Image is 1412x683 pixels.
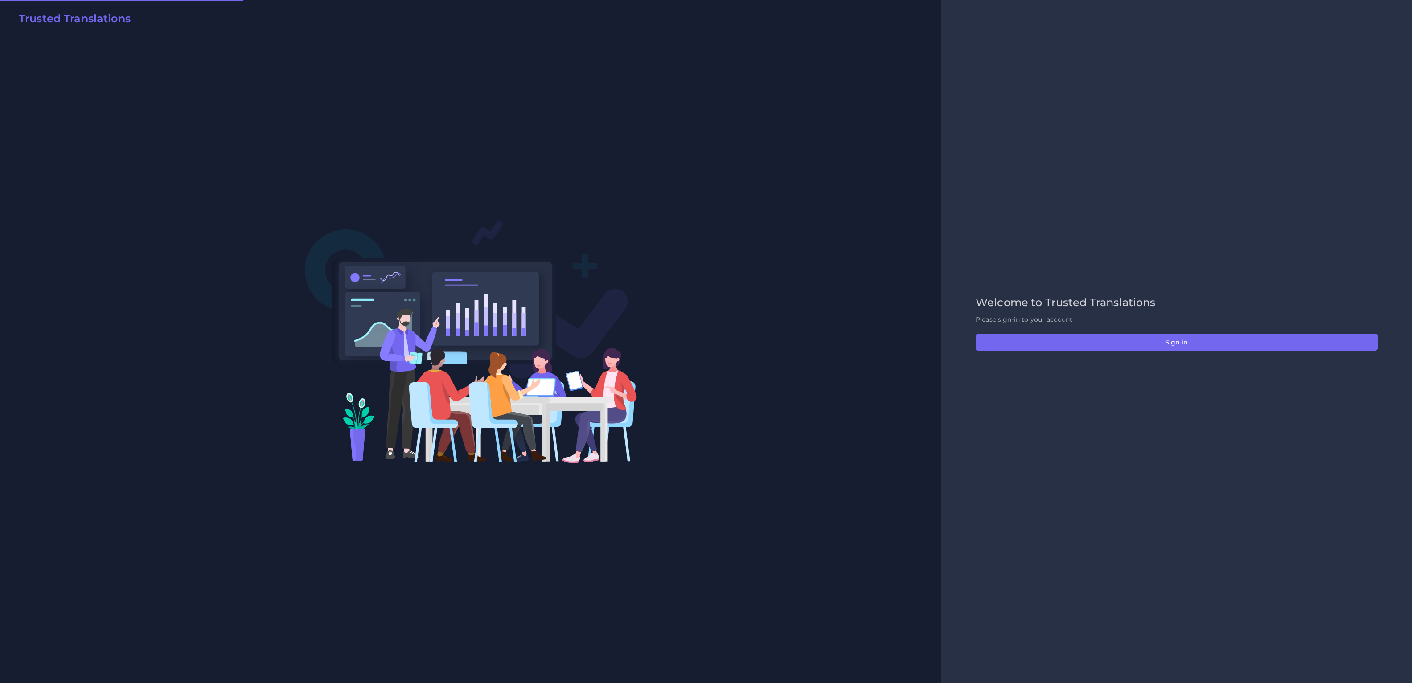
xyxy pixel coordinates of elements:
[976,334,1378,351] button: Sign in
[12,12,131,29] a: Trusted Translations
[976,296,1378,309] h2: Welcome to Trusted Translations
[19,12,131,25] h2: Trusted Translations
[304,220,637,463] img: Login V2
[976,315,1378,324] p: Please sign-in to your account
